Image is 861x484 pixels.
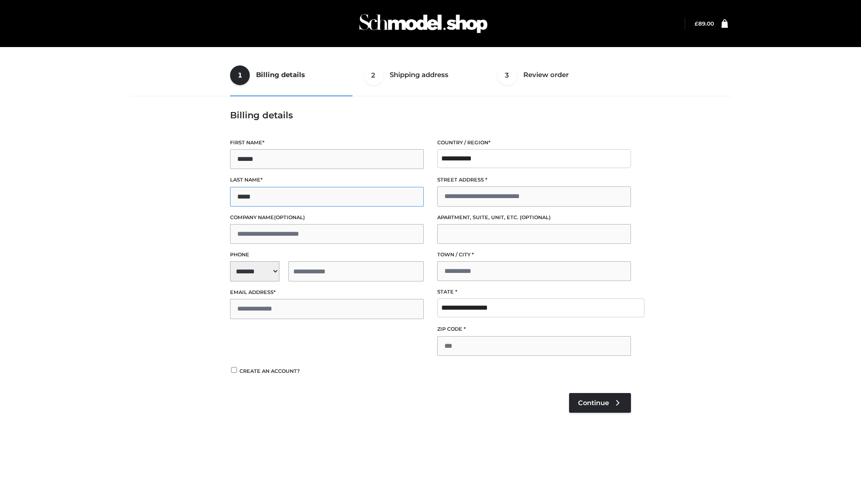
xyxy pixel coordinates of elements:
label: Street address [437,176,631,184]
a: £89.00 [695,20,714,27]
label: Country / Region [437,138,631,147]
label: First name [230,138,424,147]
img: Schmodel Admin 964 [356,6,491,41]
span: (optional) [520,214,551,220]
input: Create an account? [230,367,238,373]
label: Last name [230,176,424,184]
a: Continue [569,393,631,413]
label: Apartment, suite, unit, etc. [437,213,631,222]
h3: Billing details [230,110,631,121]
label: Town / City [437,251,631,259]
label: ZIP Code [437,325,631,333]
span: (optional) [274,214,305,220]
span: Continue [578,399,609,407]
span: Create an account? [239,368,300,374]
label: Phone [230,251,424,259]
bdi: 89.00 [695,20,714,27]
label: State [437,288,631,296]
label: Company name [230,213,424,222]
span: £ [695,20,698,27]
label: Email address [230,288,424,297]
